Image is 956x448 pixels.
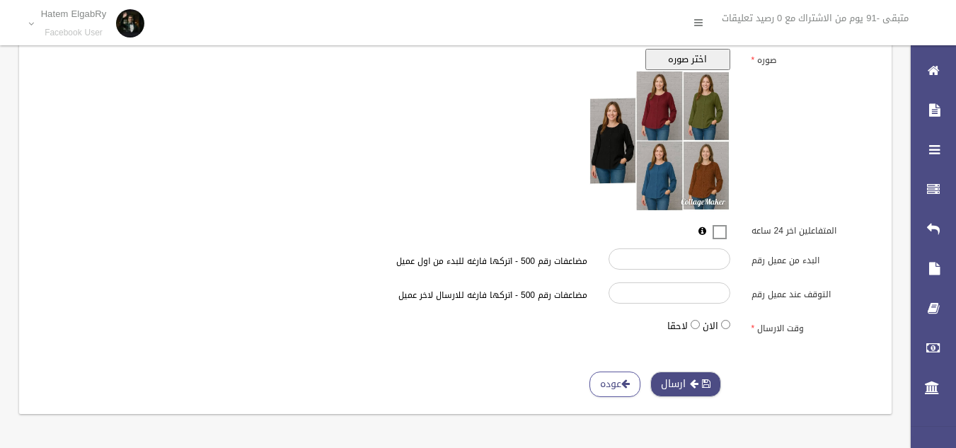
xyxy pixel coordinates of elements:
[589,70,730,212] img: معاينه الصوره
[741,248,884,268] label: البدء من عميل رقم
[741,49,884,69] label: صوره
[741,219,884,239] label: المتفاعلين اخر 24 ساعه
[741,282,884,302] label: التوقف عند عميل رقم
[741,317,884,337] label: وقت الارسال
[703,318,718,335] label: الان
[667,318,688,335] label: لاحقا
[645,49,730,70] button: اختر صوره
[41,28,107,38] small: Facebook User
[41,8,107,19] p: Hatem ElgabRy
[252,257,587,266] h6: مضاعفات رقم 500 - اتركها فارغه للبدء من اول عميل
[252,291,587,300] h6: مضاعفات رقم 500 - اتركها فارغه للارسال لاخر عميل
[650,372,721,398] button: ارسال
[589,372,640,398] a: عوده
